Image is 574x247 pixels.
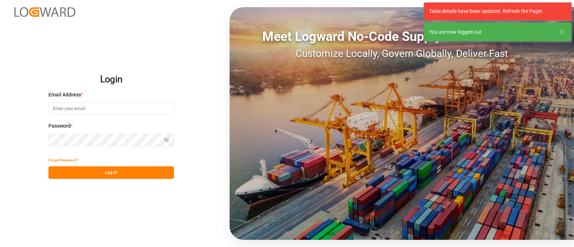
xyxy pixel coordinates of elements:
span: Password [48,122,71,130]
div: Customize Locally, Govern Globally, Deliver Fast [230,46,574,61]
button: Forgot Password? [48,154,78,166]
button: Log In [48,166,174,179]
div: Meet Logward No-Code Supply Chain Execution: [230,27,574,46]
div: You are now logged out [429,28,552,36]
span: Email Address [48,91,81,99]
img: Logward_new_orange.png [14,7,75,17]
input: Enter your email [48,102,174,115]
div: Table details have been updated. Refresh the Page!. [429,8,561,15]
h2: Login [48,68,174,91]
